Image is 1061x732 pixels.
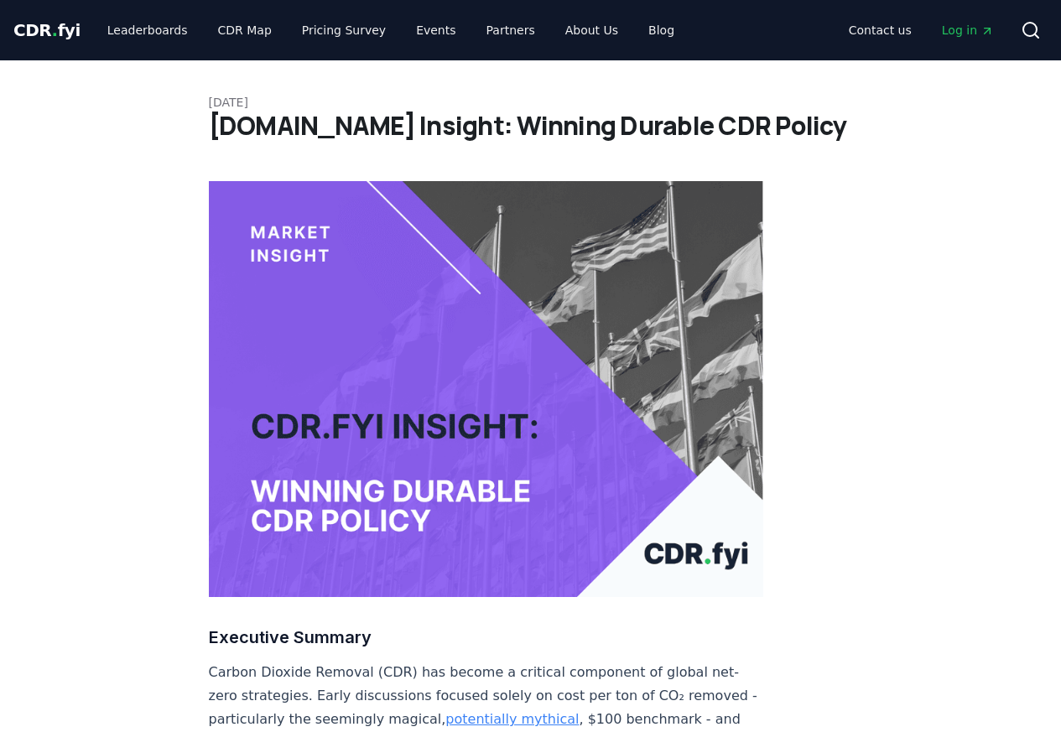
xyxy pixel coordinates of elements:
span: . [52,20,58,40]
span: Log in [942,22,994,39]
a: Log in [928,15,1007,45]
a: Blog [635,15,688,45]
a: Events [403,15,469,45]
a: CDR.fyi [13,18,81,42]
a: Pricing Survey [289,15,399,45]
h3: Executive Summary [209,624,764,651]
a: Leaderboards [94,15,201,45]
span: CDR fyi [13,20,81,40]
h1: [DOMAIN_NAME] Insight: Winning Durable CDR Policy [209,111,853,141]
a: About Us [552,15,632,45]
a: Partners [473,15,549,45]
nav: Main [94,15,688,45]
img: blog post image [209,181,764,597]
nav: Main [835,15,1007,45]
p: [DATE] [209,94,853,111]
a: Contact us [835,15,925,45]
a: CDR Map [205,15,285,45]
a: potentially mythical [445,711,579,727]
